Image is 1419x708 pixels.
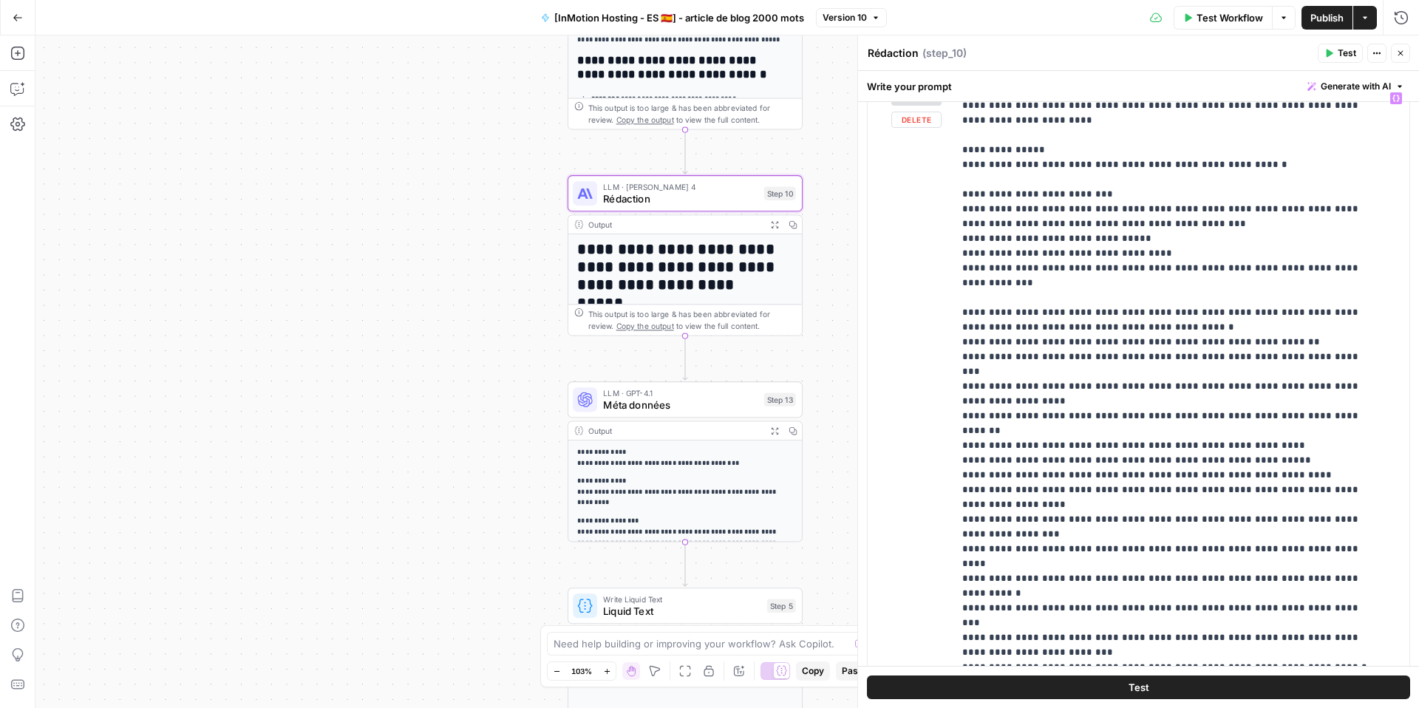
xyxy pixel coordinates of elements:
[603,180,758,192] span: LLM · [PERSON_NAME] 4
[554,10,804,25] span: [InMotion Hosting - ES 🇪🇸] - article de blog 2000 mots
[767,599,796,613] div: Step 5
[683,336,687,380] g: Edge from step_10 to step_13
[616,321,674,330] span: Copy the output
[683,542,687,586] g: Edge from step_13 to step_5
[1321,80,1391,93] span: Generate with AI
[1338,47,1356,60] span: Test
[1301,77,1410,96] button: Generate with AI
[588,425,761,437] div: Output
[1318,44,1363,63] button: Test
[1174,6,1272,30] button: Test Workflow
[858,71,1419,101] div: Write your prompt
[836,661,872,681] button: Paste
[823,11,867,24] span: Version 10
[764,393,796,406] div: Step 13
[842,664,866,678] span: Paste
[891,112,942,128] button: Delete
[571,665,592,677] span: 103%
[616,115,674,124] span: Copy the output
[1301,6,1352,30] button: Publish
[922,46,967,61] span: ( step_10 )
[588,219,761,231] div: Output
[588,308,796,333] div: This output is too large & has been abbreviated for review. to view the full content.
[603,387,758,398] span: LLM · GPT-4.1
[1129,680,1149,695] span: Test
[764,186,796,200] div: Step 10
[603,604,760,619] span: Liquid Text
[796,661,830,681] button: Copy
[1310,10,1344,25] span: Publish
[603,191,758,207] span: Rédaction
[802,664,824,678] span: Copy
[683,130,687,174] g: Edge from step_1 to step_10
[1197,10,1263,25] span: Test Workflow
[816,8,887,27] button: Version 10
[868,46,919,61] textarea: Rédaction
[603,398,758,413] span: Méta données
[588,102,796,126] div: This output is too large & has been abbreviated for review. to view the full content.
[603,593,760,605] span: Write Liquid Text
[532,6,813,30] button: [InMotion Hosting - ES 🇪🇸] - article de blog 2000 mots
[867,675,1410,699] button: Test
